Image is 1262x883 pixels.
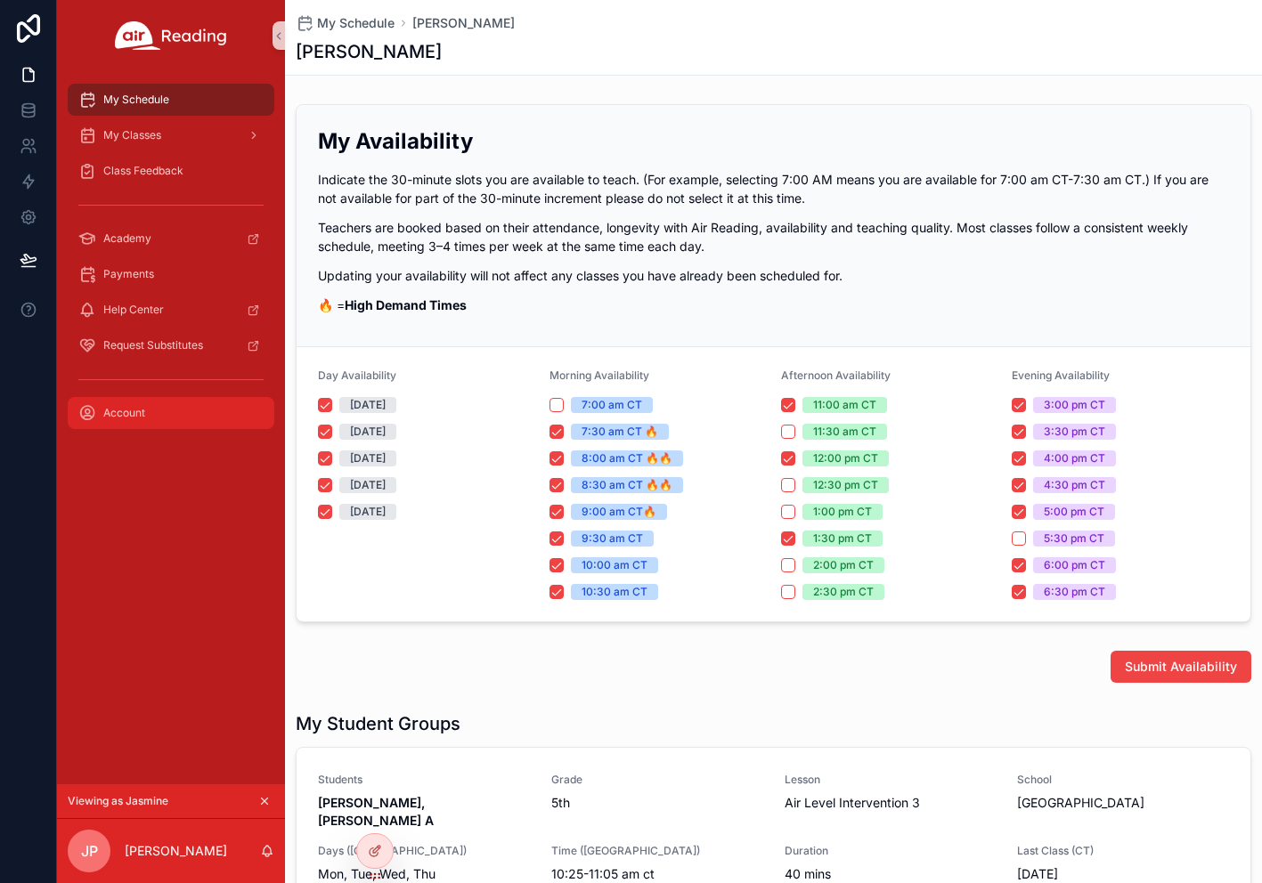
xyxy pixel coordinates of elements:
[1012,369,1110,382] span: Evening Availability
[813,424,876,440] div: 11:30 am CT
[318,795,434,828] strong: [PERSON_NAME], [PERSON_NAME] A
[781,369,891,382] span: Afternoon Availability
[103,303,164,317] span: Help Center
[350,504,386,520] div: [DATE]
[318,266,1229,285] p: Updating your availability will not affect any classes you have already been scheduled for.
[1017,794,1229,812] span: [GEOGRAPHIC_DATA]
[68,294,274,326] a: Help Center
[350,424,386,440] div: [DATE]
[1017,773,1229,787] span: School
[582,477,672,493] div: 8:30 am CT 🔥🔥
[813,531,872,547] div: 1:30 pm CT
[103,164,183,178] span: Class Feedback
[68,84,274,116] a: My Schedule
[582,557,647,573] div: 10:00 am CT
[318,773,530,787] span: Students
[103,406,145,420] span: Account
[318,218,1229,255] p: Teachers are booked based on their attendance, longevity with Air Reading, availability and teach...
[350,397,386,413] div: [DATE]
[551,865,763,883] span: 10:25-11:05 am ct
[345,297,467,312] strong: High Demand Times
[1044,450,1105,466] div: 4:00 pm CT
[785,865,997,883] span: 40 mins
[582,450,672,466] div: 8:00 am CT 🔥🔥
[318,369,396,382] span: Day Availability
[296,14,395,32] a: My Schedule
[813,557,874,573] div: 2:00 pm CT
[813,504,872,520] div: 1:00 pm CT
[68,155,274,187] a: Class Feedback
[785,773,997,787] span: Lesson
[550,369,649,382] span: Morning Availability
[68,397,274,429] a: Account
[1044,424,1105,440] div: 3:30 pm CT
[317,14,395,32] span: My Schedule
[1044,397,1105,413] div: 3:00 pm CT
[1125,658,1237,676] span: Submit Availability
[57,71,285,452] div: scrollable content
[551,794,763,812] span: 5th
[1111,651,1251,683] button: Submit Availability
[296,39,442,64] h1: [PERSON_NAME]
[103,267,154,281] span: Payments
[103,231,151,246] span: Academy
[68,258,274,290] a: Payments
[350,450,386,466] div: [DATE]
[68,223,274,255] a: Academy
[582,531,643,547] div: 9:30 am CT
[103,93,169,107] span: My Schedule
[785,844,997,858] span: Duration
[318,170,1229,207] p: Indicate the 30-minute slots you are available to teach. (For example, selecting 7:00 AM means yo...
[813,477,878,493] div: 12:30 pm CT
[582,504,656,520] div: 9:00 am CT🔥
[412,14,515,32] a: [PERSON_NAME]
[68,794,168,808] span: Viewing as Jasmine
[103,338,203,352] span: Request Substitutes
[1017,844,1229,858] span: Last Class (CT)
[582,397,642,413] div: 7:00 am CT
[103,128,161,142] span: My Classes
[318,844,530,858] span: Days ([GEOGRAPHIC_DATA])
[551,844,763,858] span: Time ([GEOGRAPHIC_DATA])
[115,21,227,50] img: App logo
[350,477,386,493] div: [DATE]
[582,584,647,600] div: 10:30 am CT
[813,397,876,413] div: 11:00 am CT
[68,329,274,361] a: Request Substitutes
[582,424,658,440] div: 7:30 am CT 🔥
[785,794,997,812] span: Air Level Intervention 3
[318,126,1229,156] h2: My Availability
[1044,531,1104,547] div: 5:30 pm CT
[81,840,98,862] span: JP
[551,773,763,787] span: Grade
[318,865,530,883] span: Mon, Tue, Wed, Thu
[813,450,878,466] div: 12:00 pm CT
[1044,557,1105,573] div: 6:00 pm CT
[813,584,874,600] div: 2:30 pm CT
[1044,584,1105,600] div: 6:30 pm CT
[1017,865,1229,883] span: [DATE]
[1044,477,1105,493] div: 4:30 pm CT
[68,119,274,151] a: My Classes
[296,711,460,736] h1: My Student Groups
[318,296,1229,314] p: 🔥 =
[125,842,227,860] p: [PERSON_NAME]
[1044,504,1104,520] div: 5:00 pm CT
